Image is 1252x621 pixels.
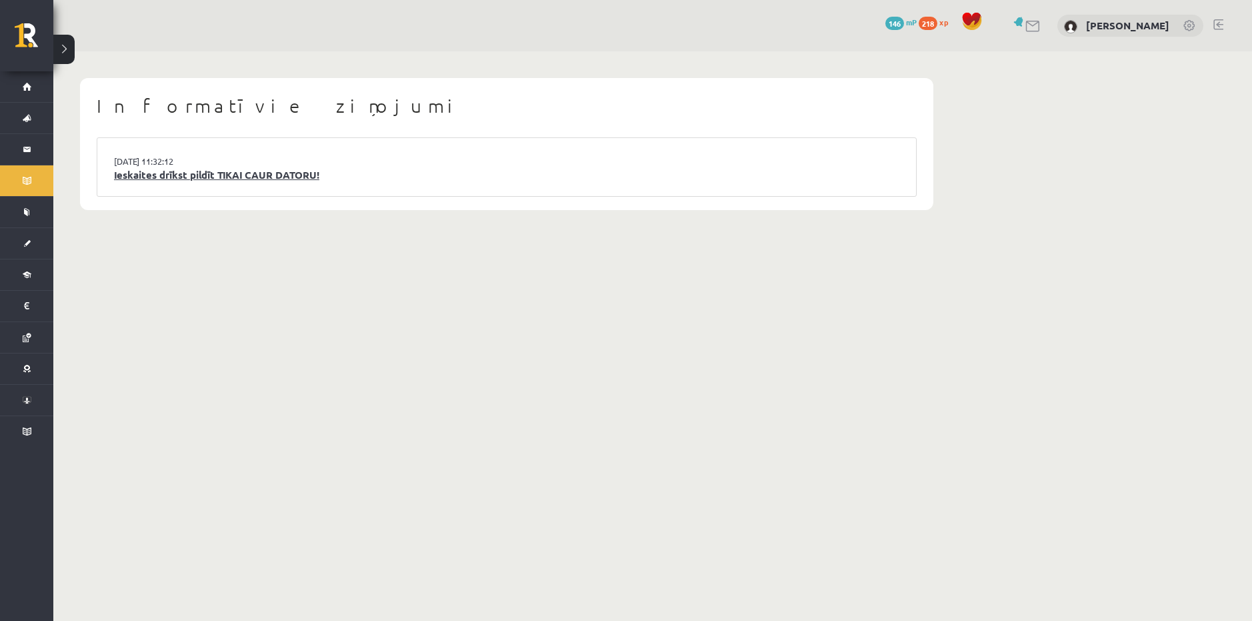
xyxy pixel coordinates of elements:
a: [DATE] 11:32:12 [114,155,214,168]
span: 218 [919,17,937,30]
a: Ieskaites drīkst pildīt TIKAI CAUR DATORU! [114,167,899,183]
img: Vitālijs Čugunovs [1064,20,1077,33]
span: xp [939,17,948,27]
a: Rīgas 1. Tālmācības vidusskola [15,23,53,57]
span: mP [906,17,917,27]
h1: Informatīvie ziņojumi [97,95,917,117]
a: 146 mP [885,17,917,27]
span: 146 [885,17,904,30]
a: 218 xp [919,17,955,27]
a: [PERSON_NAME] [1086,19,1169,32]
